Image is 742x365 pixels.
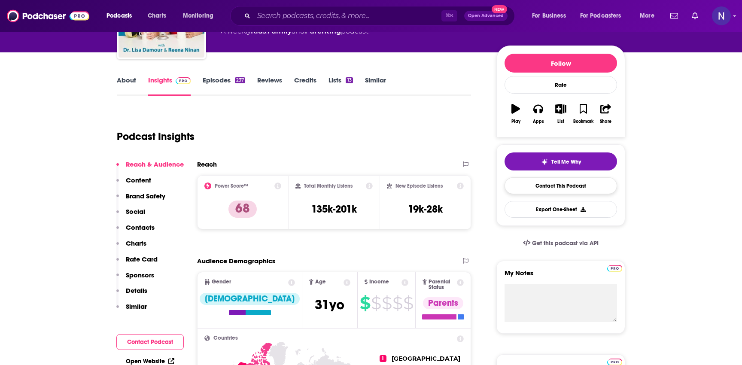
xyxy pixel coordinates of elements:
[254,9,441,23] input: Search podcasts, credits, & more...
[360,296,370,310] span: $
[712,6,731,25] span: Logged in as nworkman
[148,76,191,96] a: InsightsPodchaser Pro
[526,9,577,23] button: open menu
[505,269,617,284] label: My Notes
[116,271,154,287] button: Sponsors
[235,77,245,83] div: 237
[595,98,617,129] button: Share
[126,176,151,184] p: Content
[328,76,353,96] a: Lists13
[126,302,147,310] p: Similar
[116,239,146,255] button: Charts
[541,158,548,165] img: tell me why sparkle
[516,233,605,254] a: Get this podcast via API
[712,6,731,25] img: User Profile
[572,98,594,129] button: Bookmark
[126,286,147,295] p: Details
[346,77,353,83] div: 13
[116,302,147,318] button: Similar
[116,207,145,223] button: Social
[464,11,508,21] button: Open AdvancedNew
[550,98,572,129] button: List
[116,223,155,239] button: Contacts
[607,264,622,272] a: Pro website
[106,10,132,22] span: Podcasts
[116,176,151,192] button: Content
[505,54,617,73] button: Follow
[117,130,195,143] h1: Podcast Insights
[667,9,681,23] a: Show notifications dropdown
[197,160,217,168] h2: Reach
[492,5,507,13] span: New
[183,10,213,22] span: Monitoring
[142,9,171,23] a: Charts
[423,297,463,309] div: Parents
[116,255,158,271] button: Rate Card
[116,334,184,350] button: Contact Podcast
[126,239,146,247] p: Charts
[640,10,654,22] span: More
[257,76,282,96] a: Reviews
[126,223,155,231] p: Contacts
[532,240,599,247] span: Get this podcast via API
[408,203,443,216] h3: 19k-28k
[403,296,413,310] span: $
[505,177,617,194] a: Contact This Podcast
[116,192,165,208] button: Brand Safety
[380,355,386,362] span: 1
[505,76,617,94] div: Rate
[688,9,702,23] a: Show notifications dropdown
[712,6,731,25] button: Show profile menu
[116,286,147,302] button: Details
[468,14,504,18] span: Open Advanced
[126,192,165,200] p: Brand Safety
[392,355,460,362] span: [GEOGRAPHIC_DATA]
[148,10,166,22] span: Charts
[607,265,622,272] img: Podchaser Pro
[392,296,402,310] span: $
[176,77,191,84] img: Podchaser Pro
[505,201,617,218] button: Export One-Sheet
[126,255,158,263] p: Rate Card
[369,279,389,285] span: Income
[213,335,238,341] span: Countries
[527,98,549,129] button: Apps
[203,76,245,96] a: Episodes237
[117,76,136,96] a: About
[441,10,457,21] span: ⌘ K
[575,9,634,23] button: open menu
[294,76,316,96] a: Credits
[126,358,174,365] a: Open Website
[533,119,544,124] div: Apps
[197,257,275,265] h2: Audience Demographics
[315,279,326,285] span: Age
[116,160,184,176] button: Reach & Audience
[580,10,621,22] span: For Podcasters
[382,296,392,310] span: $
[215,183,248,189] h2: Power Score™
[238,6,523,26] div: Search podcasts, credits, & more...
[212,279,231,285] span: Gender
[532,10,566,22] span: For Business
[511,119,520,124] div: Play
[505,152,617,170] button: tell me why sparkleTell Me Why
[126,207,145,216] p: Social
[365,76,386,96] a: Similar
[557,119,564,124] div: List
[395,183,443,189] h2: New Episode Listens
[551,158,581,165] span: Tell Me Why
[573,119,593,124] div: Bookmark
[371,296,381,310] span: $
[7,8,89,24] img: Podchaser - Follow, Share and Rate Podcasts
[505,98,527,129] button: Play
[200,293,300,305] div: [DEMOGRAPHIC_DATA]
[126,160,184,168] p: Reach & Audience
[315,296,344,313] span: 31 yo
[126,271,154,279] p: Sponsors
[600,119,611,124] div: Share
[311,203,357,216] h3: 135k-201k
[304,183,353,189] h2: Total Monthly Listens
[100,9,143,23] button: open menu
[634,9,665,23] button: open menu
